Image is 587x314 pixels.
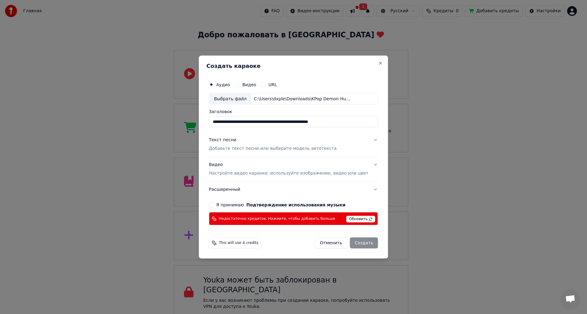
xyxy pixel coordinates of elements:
[209,170,368,176] p: Настройте видео караоке: используйте изображение, видео или цвет
[209,157,378,181] button: ВидеоНастройте видео караоке: используйте изображение, видео или цвет
[216,82,230,87] label: Аудио
[209,162,368,176] div: Видео
[209,132,378,157] button: Текст песниДобавьте текст песни или выберите модель автотекста
[219,241,258,246] span: This will use 4 credits
[251,96,355,102] div: C:\Users\dxple\Downloads\KPop Demon Hunters OST _ Saja Boys - Your Idol (Russian Cover).mp3
[346,216,375,223] span: Обновить
[216,203,345,207] label: Я принимаю
[242,82,256,87] label: Видео
[268,82,277,87] label: URL
[246,203,345,207] button: Я принимаю
[209,93,251,104] div: Выбрать файл
[209,137,236,143] div: Текст песни
[209,109,378,114] label: Заголовок
[315,238,347,249] button: Отменить
[206,63,380,68] h2: Создать караоке
[209,182,378,198] button: Расширенный
[209,146,337,152] p: Добавьте текст песни или выберите модель автотекста
[219,216,335,221] span: Недостаточно кредитов. Нажмите, чтобы добавить больше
